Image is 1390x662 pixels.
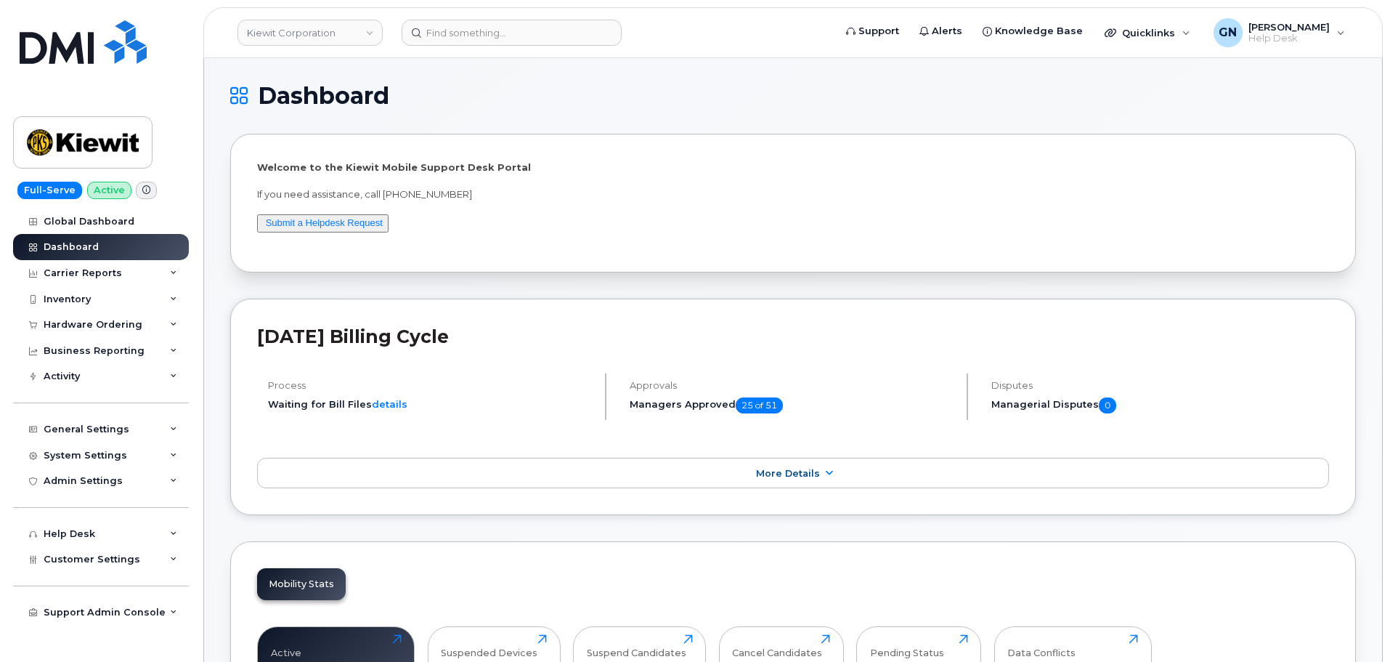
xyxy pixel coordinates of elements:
span: 0 [1099,397,1116,413]
h4: Disputes [991,380,1329,391]
div: Pending Status [870,634,944,658]
a: details [372,398,407,410]
span: Dashboard [258,85,389,107]
div: Active [271,634,301,658]
div: Data Conflicts [1007,634,1076,658]
h4: Process [268,380,593,391]
span: More Details [756,468,820,479]
h5: Managerial Disputes [991,397,1329,413]
h2: [DATE] Billing Cycle [257,326,1329,347]
iframe: Messenger Launcher [1327,599,1379,651]
div: Suspended Devices [441,634,537,658]
h5: Managers Approved [630,397,954,413]
li: Waiting for Bill Files [268,397,593,411]
span: 25 of 51 [736,397,783,413]
h4: Approvals [630,380,954,391]
button: Submit a Helpdesk Request [257,214,389,233]
p: If you need assistance, call [PHONE_NUMBER] [257,187,1329,201]
div: Suspend Candidates [587,634,686,658]
div: Cancel Candidates [732,634,822,658]
a: Submit a Helpdesk Request [266,217,383,228]
p: Welcome to the Kiewit Mobile Support Desk Portal [257,161,1329,174]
